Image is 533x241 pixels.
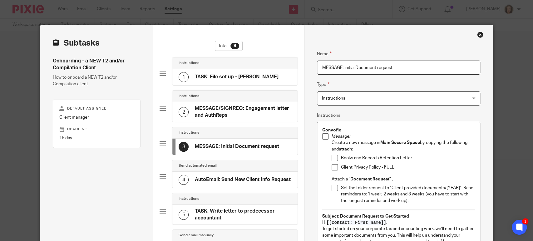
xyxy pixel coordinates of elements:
[322,219,475,226] p: Hi .
[179,196,199,201] h4: Instructions
[179,94,199,99] h4: Instructions
[380,140,390,145] strong: Main
[317,50,332,57] label: Name
[179,210,189,220] div: 5
[332,134,350,139] em: Message:
[179,130,199,135] h4: Instructions
[59,135,134,141] p: 15 day
[322,96,345,101] span: Instructions
[391,140,420,145] strong: Secure Space
[59,127,134,132] p: Deadline
[317,81,329,88] label: Type
[53,58,141,71] h4: Onboarding - a NEW T2 and/or Compilation Client
[179,61,199,66] h4: Instructions
[339,147,352,151] strong: attach
[195,74,279,80] h4: TASK: File set up - [PERSON_NAME]
[322,214,409,219] strong: Subject: Document Request to Get Started
[317,112,340,119] label: Instructions
[326,220,386,225] span: [[Contact: First name]]
[522,218,528,224] div: 1
[332,176,475,182] p: Attach a " " ,
[53,38,100,48] h2: Subtasks
[195,105,291,119] h4: MESSAGE/SIGNREQ: Engagement letter and AuthReps
[59,106,134,111] p: Default assignee
[230,43,239,49] div: 9
[179,142,189,152] div: 3
[179,233,214,238] h4: Send email manually
[179,107,189,117] div: 2
[59,114,134,120] p: Client manager
[215,41,243,51] div: Total
[350,177,389,181] strong: Document Request
[341,155,475,161] p: Books and Records Retention Letter
[195,208,291,221] h4: TASK: Write letter to predecessor accountant
[322,128,342,132] strong: Convoflo
[332,140,475,152] p: Create a new message in by copying the following and :
[477,32,483,38] div: Close this dialog window
[53,74,141,87] p: How to onboard a NEW T2 and/or Compilation client
[195,176,291,183] h4: AutoEmail: Send New Client Info Request
[341,185,475,204] p: Set the folder request to "Client provided documents/[YEAR]". Reset reminders to: 1 week, 2 weeks...
[195,143,279,150] h4: MESSAGE: Initial Document request
[179,175,189,185] div: 4
[179,163,217,168] h4: Send automated email
[179,72,189,82] div: 1
[341,164,475,170] p: Client Privacy Policy - FULL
